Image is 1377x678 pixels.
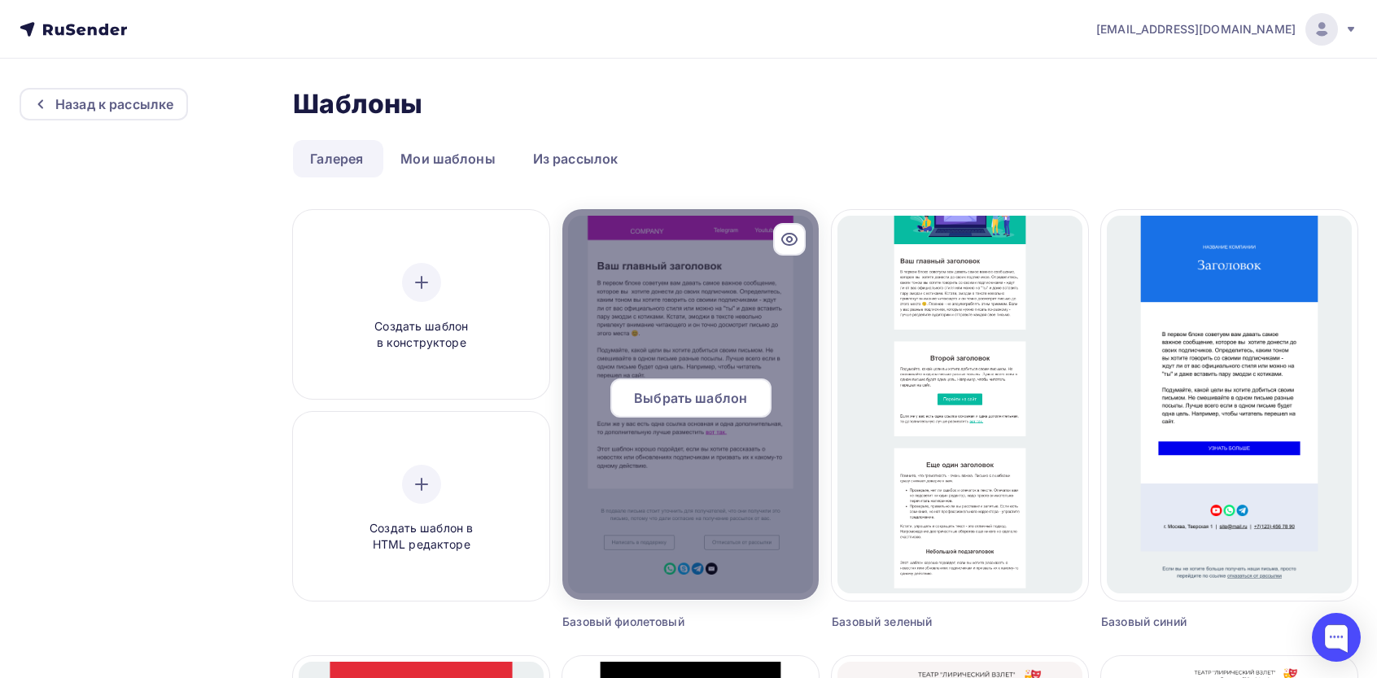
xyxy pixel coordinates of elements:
[1096,13,1357,46] a: [EMAIL_ADDRESS][DOMAIN_NAME]
[344,520,499,553] span: Создать шаблон в HTML редакторе
[832,614,1024,630] div: Базовый зеленый
[1096,21,1296,37] span: [EMAIL_ADDRESS][DOMAIN_NAME]
[55,94,173,114] div: Назад к рассылке
[1101,614,1293,630] div: Базовый синий
[293,140,380,177] a: Галерея
[516,140,636,177] a: Из рассылок
[293,88,422,120] h2: Шаблоны
[562,614,754,630] div: Базовый фиолетовый
[383,140,513,177] a: Мои шаблоны
[634,388,747,408] span: Выбрать шаблон
[344,318,499,352] span: Создать шаблон в конструкторе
